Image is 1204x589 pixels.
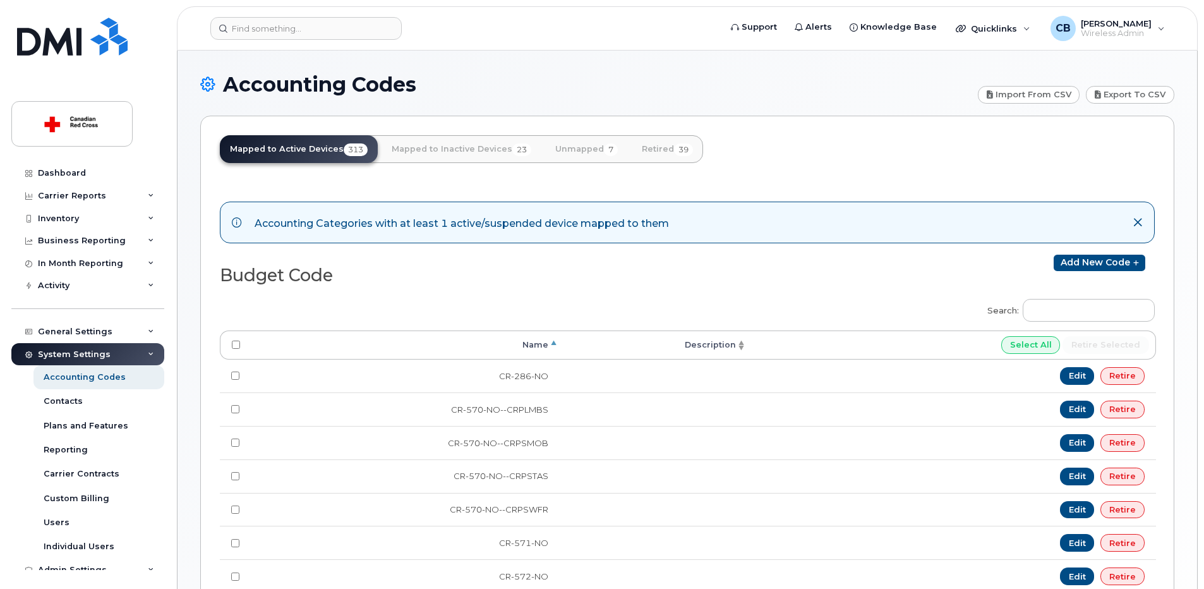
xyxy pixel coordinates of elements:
a: Mapped to Active Devices [220,135,378,163]
a: Retire [1100,401,1145,418]
a: Retired [632,135,703,163]
input: Select All [1001,336,1061,354]
a: Edit [1060,568,1095,585]
th: Name: activate to sort column descending [251,331,560,360]
a: Export to CSV [1086,86,1174,104]
a: Import from CSV [978,86,1080,104]
a: Retire [1100,534,1145,552]
a: Edit [1060,534,1095,552]
a: Retire [1100,367,1145,385]
td: CR-571-NO [251,526,560,559]
a: Retire [1100,501,1145,519]
a: Edit [1060,468,1095,485]
div: Accounting Categories with at least 1 active/suspended device mapped to them [255,214,669,231]
span: 7 [604,143,618,156]
a: Edit [1060,434,1095,452]
a: Edit [1060,401,1095,418]
a: Retire [1100,468,1145,485]
span: 39 [674,143,693,156]
td: CR-570-NO--CRPLMBS [251,392,560,426]
th: Description: activate to sort column ascending [560,331,747,360]
td: CR-286-NO [251,360,560,392]
input: Search: [1023,299,1155,322]
h1: Accounting Codes [200,73,972,95]
a: Unmapped [545,135,628,163]
a: Retire [1100,434,1145,452]
td: CR-570-NO--CRPSWFR [251,493,560,526]
a: Mapped to Inactive Devices [382,135,541,163]
label: Search: [979,291,1155,326]
h2: Budget Code [220,266,677,285]
span: 313 [344,143,368,156]
td: CR-570-NO--CRPSMOB [251,426,560,459]
a: Edit [1060,501,1095,519]
a: Edit [1060,367,1095,385]
td: CR-570-NO--CRPSTAS [251,459,560,493]
a: Retire [1100,568,1145,585]
a: Add new code [1054,255,1145,271]
span: 23 [512,143,531,156]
